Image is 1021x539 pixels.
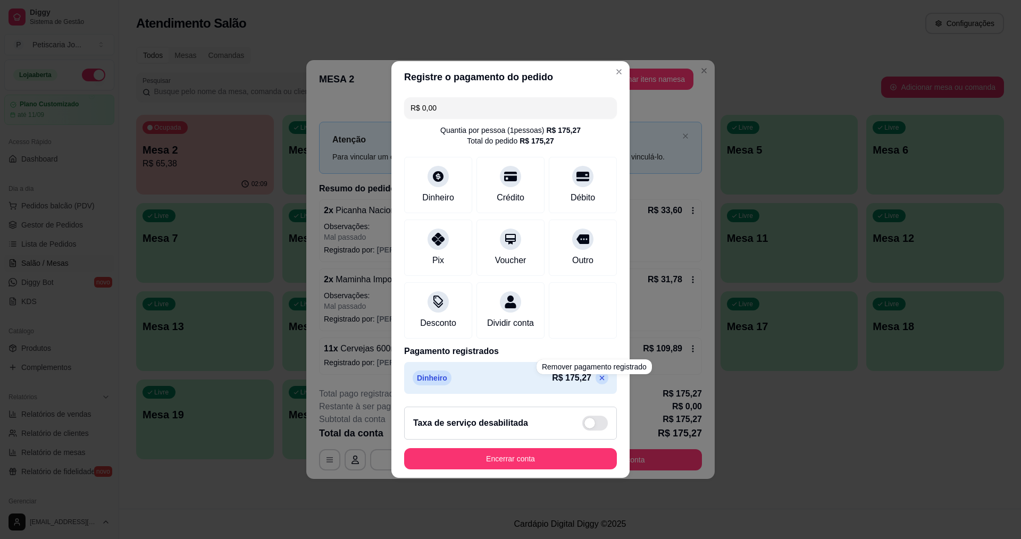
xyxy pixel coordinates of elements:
[413,417,528,429] h2: Taxa de serviço desabilitada
[546,125,581,136] div: R$ 175,27
[391,61,630,93] header: Registre o pagamento do pedido
[571,191,595,204] div: Débito
[520,136,554,146] div: R$ 175,27
[404,448,617,469] button: Encerrar conta
[467,136,554,146] div: Total do pedido
[495,254,526,267] div: Voucher
[420,317,456,330] div: Desconto
[422,191,454,204] div: Dinheiro
[487,317,534,330] div: Dividir conta
[413,370,451,385] p: Dinheiro
[440,125,581,136] div: Quantia por pessoa ( 1 pessoas)
[497,191,524,204] div: Crédito
[610,63,627,80] button: Close
[404,345,617,358] p: Pagamento registrados
[572,254,593,267] div: Outro
[537,359,652,374] div: Remover pagamento registrado
[432,254,444,267] div: Pix
[552,372,591,384] p: R$ 175,27
[411,97,610,119] input: Ex.: hambúrguer de cordeiro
